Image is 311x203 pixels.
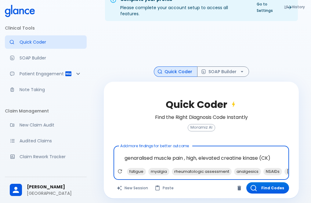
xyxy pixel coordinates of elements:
[166,99,237,110] h2: Quick Coder
[197,66,249,77] button: SOAP Builder
[5,180,87,201] div: [PERSON_NAME][GEOGRAPHIC_DATA]
[20,122,82,128] p: New Claim Audit
[20,55,82,61] p: SOAP Builder
[154,66,197,77] button: Quick Coder
[5,118,87,132] a: Audit a new claim
[148,168,169,175] span: myalgia
[118,148,285,168] textarea: genaralised muscle pain , high, elevated creatine kinase (CK)
[5,83,87,96] a: Advanced note-taking
[20,39,82,45] p: Quick Coder
[20,138,82,144] p: Audited Claims
[5,67,87,80] div: Patient Reports & Referrals
[5,104,87,118] li: Claim Management
[5,51,87,65] a: Docugen: Compose a clinical documentation in seconds
[114,182,152,194] button: Clears all inputs and results.
[5,150,87,163] a: Monitor progress of claim corrections
[246,182,289,194] button: Find Codes
[5,21,87,35] li: Clinical Tools
[5,35,87,49] a: Moramiz: Find ICD10AM codes instantly
[235,183,244,193] button: Clear
[281,2,309,11] button: History
[20,87,82,93] p: Note Taking
[5,134,87,148] a: View audited claims
[188,125,215,130] span: Moramiz AI
[263,168,282,175] span: NSAIDs
[234,168,261,175] span: analgesics
[20,71,65,77] p: Patient Engagement
[172,168,232,175] span: rheumatologic assessment
[152,182,177,194] button: Paste from clipboard
[115,167,125,176] button: Refresh suggestions
[20,154,82,160] p: Claim Rework Tracker
[127,168,146,175] span: fatigue
[27,184,82,190] span: [PERSON_NAME]
[27,190,82,196] p: [GEOGRAPHIC_DATA]
[155,113,248,122] h6: Find the Right Diagnosis Code Instantly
